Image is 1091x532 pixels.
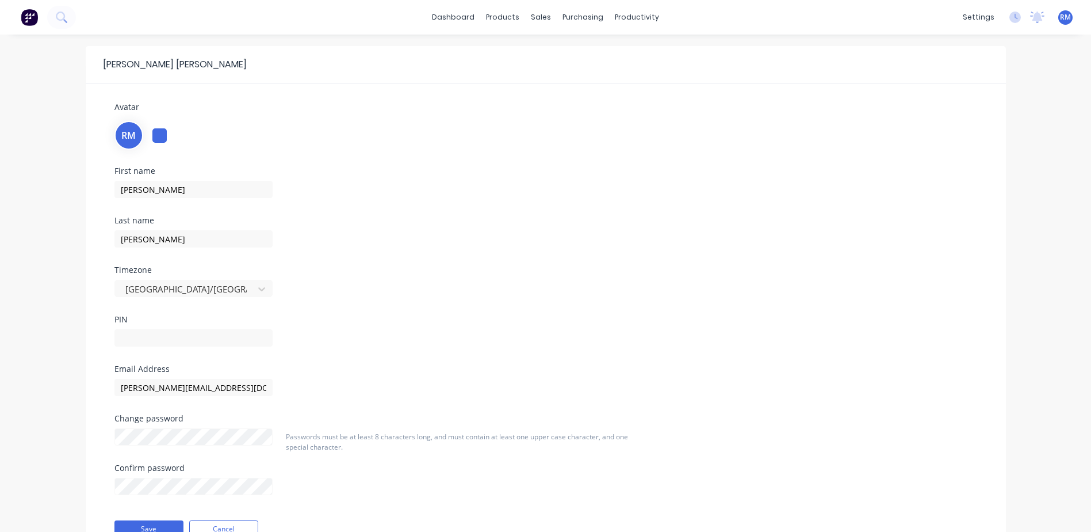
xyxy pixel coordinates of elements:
[114,167,391,175] div: First name
[525,9,557,26] div: sales
[1060,12,1071,22] span: RM
[114,316,391,324] div: PIN
[114,216,391,225] div: Last name
[114,101,139,112] span: Avatar
[21,9,38,26] img: Factory
[114,266,391,274] div: Timezone
[957,9,1000,26] div: settings
[480,9,525,26] div: products
[609,9,665,26] div: productivity
[97,58,247,71] div: [PERSON_NAME] [PERSON_NAME]
[426,9,480,26] a: dashboard
[557,9,609,26] div: purchasing
[286,432,628,452] span: Passwords must be at least 8 characters long, and must contain at least one upper case character,...
[121,128,136,142] span: RM
[114,464,273,472] div: Confirm password
[114,415,273,423] div: Change password
[114,365,391,373] div: Email Address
